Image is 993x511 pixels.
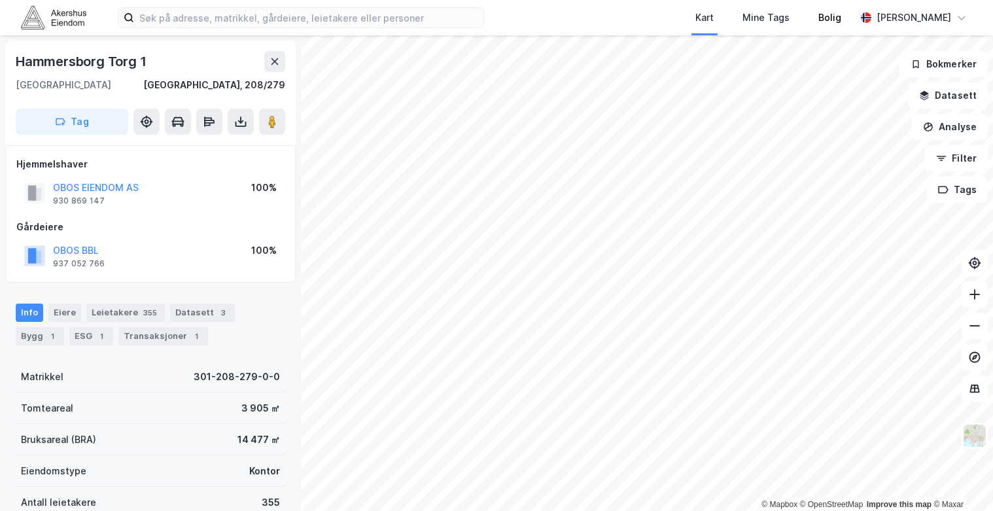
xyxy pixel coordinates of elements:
[21,6,86,29] img: akershus-eiendom-logo.9091f326c980b4bce74ccdd9f866810c.svg
[742,10,790,26] div: Mine Tags
[877,10,951,26] div: [PERSON_NAME]
[143,77,285,93] div: [GEOGRAPHIC_DATA], 208/279
[21,432,96,448] div: Bruksareal (BRA)
[251,180,277,196] div: 100%
[217,306,230,319] div: 3
[962,423,987,448] img: Z
[16,51,148,72] div: Hammersborg Torg 1
[237,432,280,448] div: 14 477 ㎡
[16,156,285,172] div: Hjemmelshaver
[927,177,988,203] button: Tags
[16,327,64,345] div: Bygg
[925,145,988,171] button: Filter
[16,219,285,235] div: Gårdeiere
[251,243,277,258] div: 100%
[21,400,73,416] div: Tomteareal
[16,109,128,135] button: Tag
[908,82,988,109] button: Datasett
[867,500,932,509] a: Improve this map
[16,304,43,322] div: Info
[249,463,280,479] div: Kontor
[69,327,113,345] div: ESG
[818,10,841,26] div: Bolig
[46,330,59,343] div: 1
[86,304,165,322] div: Leietakere
[141,306,160,319] div: 355
[928,448,993,511] div: Kontrollprogram for chat
[53,258,105,269] div: 937 052 766
[134,8,483,27] input: Søk på adresse, matrikkel, gårdeiere, leietakere eller personer
[262,495,280,510] div: 355
[800,500,863,509] a: OpenStreetMap
[21,495,96,510] div: Antall leietakere
[194,369,280,385] div: 301-208-279-0-0
[190,330,203,343] div: 1
[118,327,208,345] div: Transaksjoner
[48,304,81,322] div: Eiere
[912,114,988,140] button: Analyse
[170,304,235,322] div: Datasett
[21,463,86,479] div: Eiendomstype
[21,369,63,385] div: Matrikkel
[761,500,797,509] a: Mapbox
[53,196,105,206] div: 930 869 147
[928,448,993,511] iframe: Chat Widget
[695,10,714,26] div: Kart
[241,400,280,416] div: 3 905 ㎡
[95,330,108,343] div: 1
[899,51,988,77] button: Bokmerker
[16,77,111,93] div: [GEOGRAPHIC_DATA]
